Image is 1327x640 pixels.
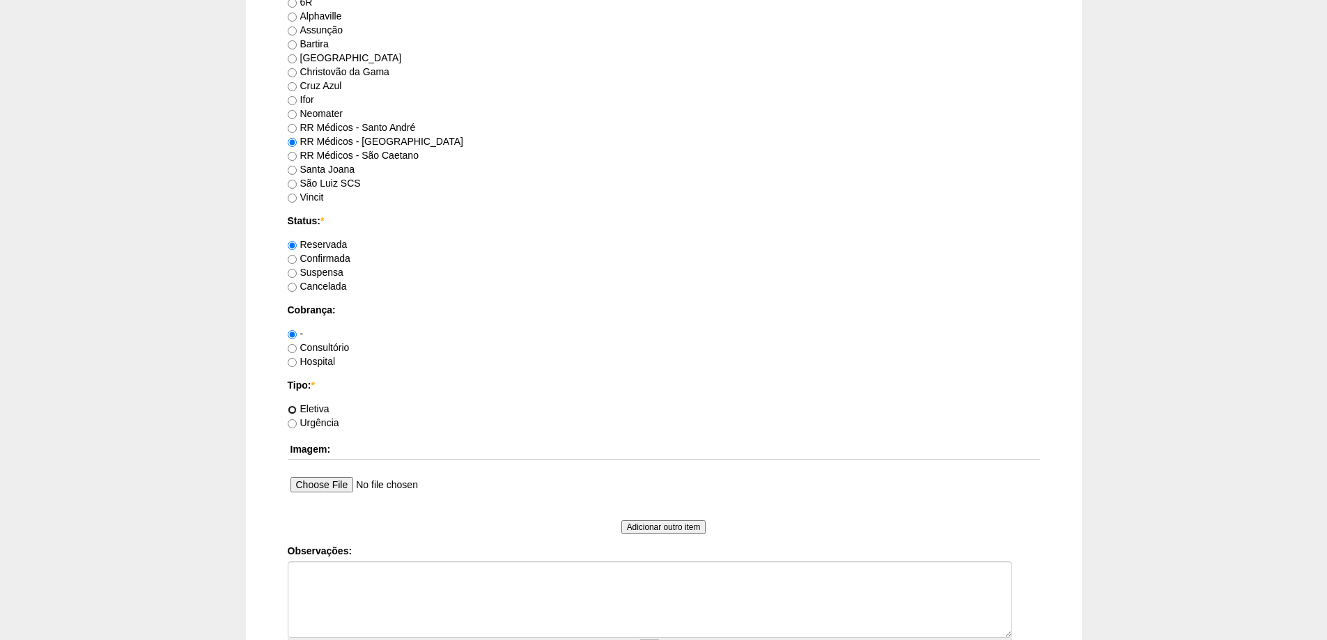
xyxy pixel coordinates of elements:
label: Eletiva [288,403,329,414]
input: Christovão da Gama [288,68,297,77]
label: Neomater [288,108,343,119]
input: Neomater [288,110,297,119]
input: Cruz Azul [288,82,297,91]
label: Cobrança: [288,303,1040,317]
label: Christovão da Gama [288,66,389,77]
label: Consultório [288,342,350,353]
span: Este campo é obrigatório. [320,215,324,226]
label: RR Médicos - Santo André [288,122,416,133]
label: Observações: [288,544,1040,558]
input: RR Médicos - [GEOGRAPHIC_DATA] [288,138,297,147]
label: - [288,328,304,339]
input: [GEOGRAPHIC_DATA] [288,54,297,63]
input: RR Médicos - Santo André [288,124,297,133]
input: Santa Joana [288,166,297,175]
label: São Luiz SCS [288,178,361,189]
label: Urgência [288,417,339,428]
label: Reservada [288,239,348,250]
input: RR Médicos - São Caetano [288,152,297,161]
input: Consultório [288,344,297,353]
th: Imagem: [288,439,1040,460]
label: Cancelada [288,281,347,292]
label: Ifor [288,94,314,105]
span: Este campo é obrigatório. [311,380,314,391]
label: Cruz Azul [288,80,342,91]
label: [GEOGRAPHIC_DATA] [288,52,402,63]
label: Santa Joana [288,164,355,175]
input: Assunção [288,26,297,36]
input: Alphaville [288,13,297,22]
label: Confirmada [288,253,350,264]
input: Urgência [288,419,297,428]
label: Tipo: [288,378,1040,392]
input: Hospital [288,358,297,367]
input: Bartira [288,40,297,49]
label: Hospital [288,356,336,367]
label: Suspensa [288,267,343,278]
input: Suspensa [288,269,297,278]
label: Assunção [288,24,343,36]
input: Eletiva [288,405,297,414]
label: Alphaville [288,10,342,22]
input: Cancelada [288,283,297,292]
input: Vincit [288,194,297,203]
input: - [288,330,297,339]
label: RR Médicos - São Caetano [288,150,419,161]
label: Status: [288,214,1040,228]
input: Confirmada [288,255,297,264]
input: Ifor [288,96,297,105]
label: Vincit [288,192,324,203]
input: São Luiz SCS [288,180,297,189]
label: Bartira [288,38,329,49]
input: Reservada [288,241,297,250]
label: RR Médicos - [GEOGRAPHIC_DATA] [288,136,463,147]
input: Adicionar outro item [621,520,706,534]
